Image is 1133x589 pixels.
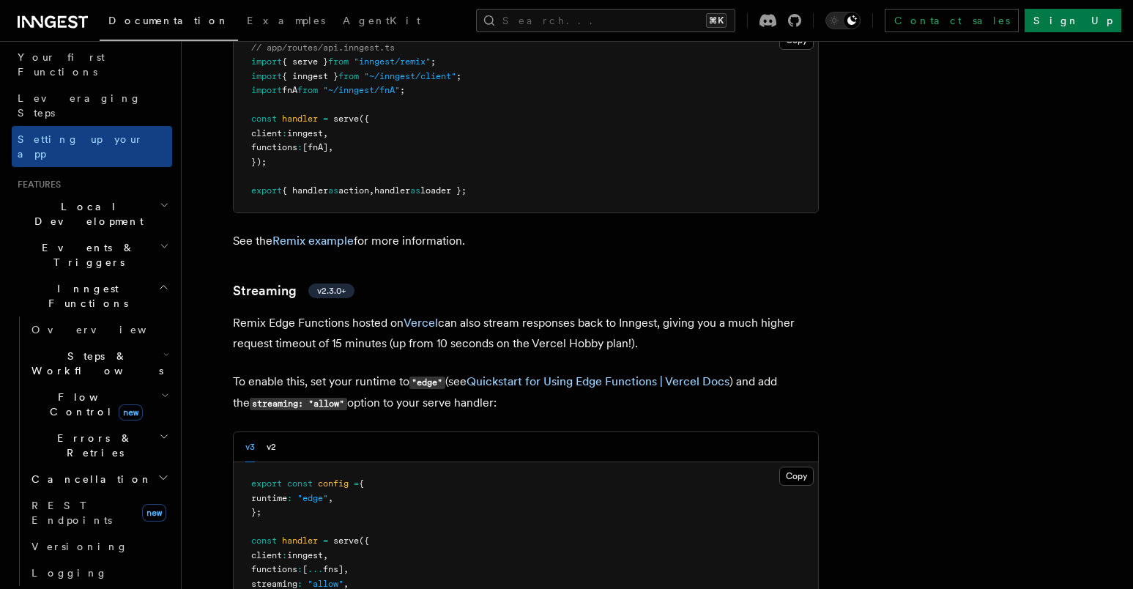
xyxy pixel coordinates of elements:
[26,425,172,466] button: Errors & Retries
[26,492,172,533] a: REST Endpointsnew
[287,478,313,489] span: const
[779,467,814,486] button: Copy
[251,536,277,546] span: const
[297,142,302,152] span: :
[282,56,328,67] span: { serve }
[282,550,287,560] span: :
[251,85,282,95] span: import
[359,536,369,546] span: ({
[318,478,349,489] span: config
[302,564,308,574] span: [
[338,185,369,196] span: action
[251,507,261,517] span: };
[251,128,282,138] span: client
[885,9,1019,32] a: Contact sales
[282,85,297,95] span: fnA
[409,377,445,389] code: "edge"
[12,85,172,126] a: Leveraging Steps
[333,114,359,124] span: serve
[364,71,456,81] span: "~/inngest/client"
[18,51,105,78] span: Your first Functions
[251,550,282,560] span: client
[333,536,359,546] span: serve
[431,56,436,67] span: ;
[282,114,318,124] span: handler
[328,56,349,67] span: from
[420,185,467,196] span: loader };
[31,324,182,336] span: Overview
[26,349,163,378] span: Steps & Workflows
[31,500,112,526] span: REST Endpoints
[245,432,255,462] button: v3
[308,579,343,589] span: "allow"
[251,564,297,574] span: functions
[297,493,328,503] span: "edge"
[108,15,229,26] span: Documentation
[476,9,735,32] button: Search...⌘K
[410,185,420,196] span: as
[369,185,374,196] span: ,
[272,234,354,248] a: Remix example
[12,179,61,190] span: Features
[18,133,144,160] span: Setting up your app
[374,185,410,196] span: handler
[323,550,328,560] span: ,
[18,92,141,119] span: Leveraging Steps
[26,466,172,492] button: Cancellation
[251,142,297,152] span: functions
[12,281,158,311] span: Inngest Functions
[343,564,349,574] span: ,
[251,56,282,67] span: import
[287,550,323,560] span: inngest
[287,493,292,503] span: :
[359,114,369,124] span: ({
[250,398,347,410] code: streaming: "allow"
[26,472,152,486] span: Cancellation
[267,432,276,462] button: v2
[706,13,727,28] kbd: ⌘K
[233,231,819,251] p: See the for more information.
[26,560,172,586] a: Logging
[251,579,297,589] span: streaming
[282,536,318,546] span: handler
[26,384,172,425] button: Flow Controlnew
[400,85,405,95] span: ;
[308,564,323,574] span: ...
[238,4,334,40] a: Examples
[323,536,328,546] span: =
[297,564,302,574] span: :
[251,42,395,53] span: // app/routes/api.inngest.ts
[233,313,819,354] p: Remix Edge Functions hosted on can also stream responses back to Inngest, giving you a much highe...
[343,15,420,26] span: AgentKit
[323,128,328,138] span: ,
[354,478,359,489] span: =
[12,126,172,167] a: Setting up your app
[323,564,343,574] span: fns]
[282,185,328,196] span: { handler
[251,185,282,196] span: export
[12,275,172,316] button: Inngest Functions
[12,240,160,270] span: Events & Triggers
[323,114,328,124] span: =
[1025,9,1121,32] a: Sign Up
[251,114,277,124] span: const
[100,4,238,41] a: Documentation
[31,567,108,579] span: Logging
[328,185,338,196] span: as
[287,128,323,138] span: inngest
[26,390,161,419] span: Flow Control
[233,281,354,301] a: Streamingv2.3.0+
[26,431,159,460] span: Errors & Retries
[12,234,172,275] button: Events & Triggers
[26,343,172,384] button: Steps & Workflows
[12,193,172,234] button: Local Development
[323,85,400,95] span: "~/inngest/fnA"
[31,541,128,552] span: Versioning
[456,71,461,81] span: ;
[354,56,431,67] span: "inngest/remix"
[282,128,287,138] span: :
[317,285,346,297] span: v2.3.0+
[282,71,338,81] span: { inngest }
[328,142,333,152] span: ,
[12,199,160,229] span: Local Development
